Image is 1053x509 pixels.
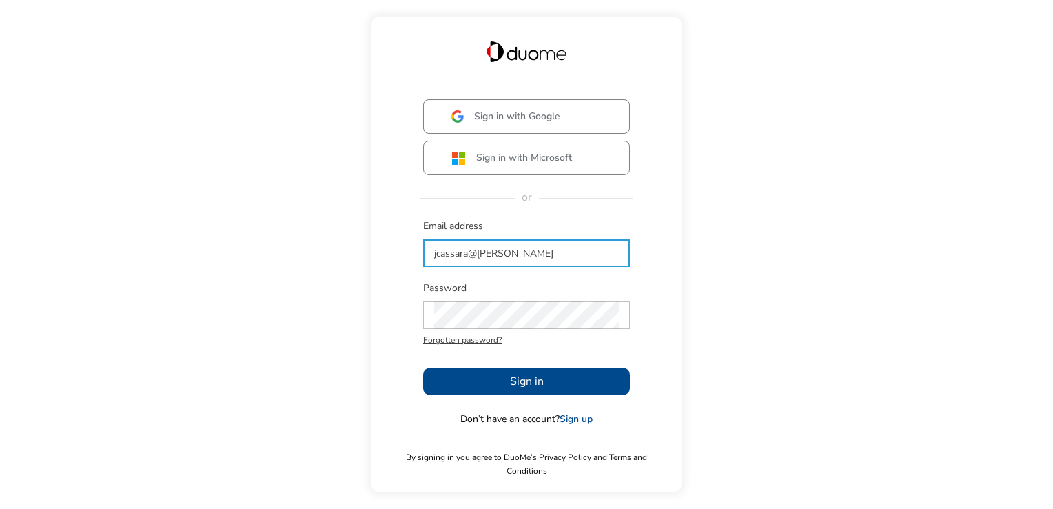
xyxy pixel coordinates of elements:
span: Don’t have an account? [460,412,593,426]
span: Sign in [510,373,544,390]
button: Sign in [423,368,630,395]
img: Duome [487,41,566,62]
span: Email address [423,219,630,233]
span: or [515,190,539,205]
span: Sign in with Google [474,110,560,123]
button: Sign in with Google [423,99,630,134]
img: ms.svg [451,151,466,166]
img: google.svg [451,110,464,123]
span: By signing in you agree to DuoMe’s Privacy Policy and Terms and Conditions [385,450,668,478]
span: Password [423,281,630,295]
button: Sign in with Microsoft [423,141,630,175]
span: Forgotten password? [423,333,630,347]
span: Sign in with Microsoft [476,151,572,165]
a: Sign up [560,412,593,426]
